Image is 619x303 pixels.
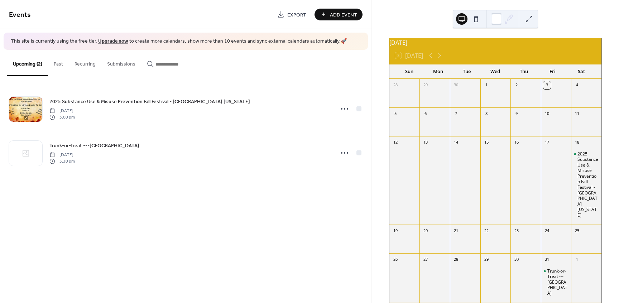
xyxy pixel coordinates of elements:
[547,268,568,296] div: Trunk-or-Treat ---[GEOGRAPHIC_DATA]
[538,64,567,79] div: Fri
[573,110,581,118] div: 11
[513,227,520,235] div: 23
[422,227,430,235] div: 20
[49,151,75,158] span: [DATE]
[573,139,581,146] div: 18
[315,9,363,20] button: Add Event
[11,38,347,45] span: This site is currently using the free tier. to create more calendars, show more than 10 events an...
[573,227,581,235] div: 25
[392,110,399,118] div: 5
[452,256,460,264] div: 28
[510,64,538,79] div: Thu
[452,227,460,235] div: 21
[452,81,460,89] div: 30
[422,256,430,264] div: 27
[452,139,460,146] div: 14
[513,139,520,146] div: 16
[101,50,141,75] button: Submissions
[543,227,551,235] div: 24
[49,107,75,114] span: [DATE]
[49,98,250,105] span: 2025 Substance Use & Misuse Prevention Fall Festival - [GEOGRAPHIC_DATA] [US_STATE]
[330,11,357,19] span: Add Event
[567,64,596,79] div: Sat
[392,256,399,264] div: 26
[513,81,520,89] div: 2
[69,50,101,75] button: Recurring
[392,227,399,235] div: 19
[422,81,430,89] div: 29
[543,256,551,264] div: 31
[48,50,69,75] button: Past
[571,151,601,218] div: 2025 Substance Use & Misuse Prevention Fall Festival - Athens Ohio
[287,11,306,19] span: Export
[424,64,452,79] div: Mon
[392,139,399,146] div: 12
[422,139,430,146] div: 13
[513,256,520,264] div: 30
[49,114,75,121] span: 3:00 pm
[9,8,31,22] span: Events
[483,110,490,118] div: 8
[577,151,599,218] div: 2025 Substance Use & Misuse Prevention Fall Festival - [GEOGRAPHIC_DATA] [US_STATE]
[543,139,551,146] div: 17
[389,38,601,47] div: [DATE]
[49,97,250,106] a: 2025 Substance Use & Misuse Prevention Fall Festival - [GEOGRAPHIC_DATA] [US_STATE]
[98,37,128,46] a: Upgrade now
[573,256,581,264] div: 1
[392,81,399,89] div: 28
[49,141,139,150] a: Trunk-or-Treat ---[GEOGRAPHIC_DATA]
[481,64,510,79] div: Wed
[513,110,520,118] div: 9
[483,139,490,146] div: 15
[452,64,481,79] div: Tue
[422,110,430,118] div: 6
[395,64,424,79] div: Sun
[49,142,139,149] span: Trunk-or-Treat ---[GEOGRAPHIC_DATA]
[49,158,75,165] span: 5:30 pm
[543,81,551,89] div: 3
[573,81,581,89] div: 4
[483,81,490,89] div: 1
[541,268,571,296] div: Trunk-or-Treat ---Athens
[543,110,551,118] div: 10
[7,50,48,76] button: Upcoming (2)
[483,227,490,235] div: 22
[452,110,460,118] div: 7
[483,256,490,264] div: 29
[272,9,312,20] a: Export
